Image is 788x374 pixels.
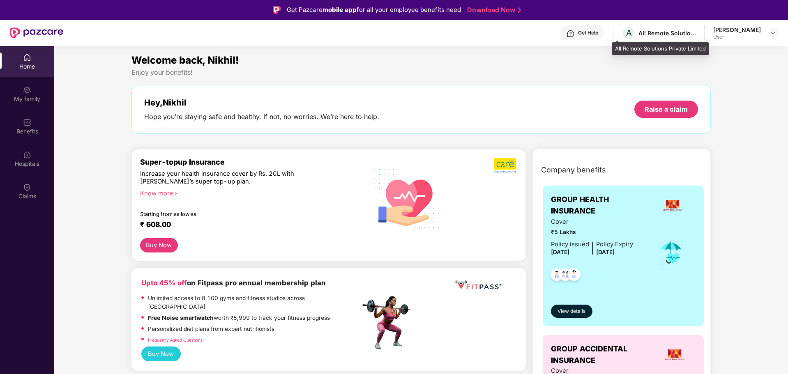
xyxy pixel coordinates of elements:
strong: mobile app [323,6,357,14]
div: Starting from as low as [140,211,325,217]
img: svg+xml;base64,PHN2ZyBpZD0iSGVscC0zMngzMiIgeG1sbnM9Imh0dHA6Ly93d3cudzMub3JnLzIwMDAvc3ZnIiB3aWR0aD... [567,30,575,38]
span: GROUP ACCIDENTAL INSURANCE [551,343,654,367]
strong: Free Noise smartwatch [148,314,214,321]
b: on Fitpass pro annual membership plan [141,279,326,287]
button: Buy Now [141,346,181,362]
b: Upto 45% off [141,279,187,287]
div: Enjoy your benefits! [131,68,711,77]
div: Raise a claim [645,105,688,114]
div: ₹ 608.00 [140,220,352,230]
span: Welcome back, Nikhil! [131,54,239,66]
img: svg+xml;base64,PHN2ZyBpZD0iSG9zcGl0YWxzIiB4bWxucz0iaHR0cDovL3d3dy53My5vcmcvMjAwMC9zdmciIHdpZHRoPS... [23,151,31,159]
img: svg+xml;base64,PHN2ZyB4bWxucz0iaHR0cDovL3d3dy53My5vcmcvMjAwMC9zdmciIHdpZHRoPSI0OC45NDMiIGhlaWdodD... [547,266,567,286]
img: insurerLogo [661,194,684,216]
p: Unlimited access to 8,100 gyms and fitness studios across [GEOGRAPHIC_DATA] [148,294,360,312]
span: ₹5 Lakhs [551,228,633,237]
span: Company benefits [541,164,606,176]
div: Super-topup Insurance [140,158,360,166]
div: Policy Expiry [596,240,633,249]
div: Hope you’re staying safe and healthy. If not, no worries. We’re here to help. [144,112,379,121]
img: svg+xml;base64,PHN2ZyB3aWR0aD0iMjAiIGhlaWdodD0iMjAiIHZpZXdCb3g9IjAgMCAyMCAyMCIgZmlsbD0ibm9uZSIgeG... [23,86,31,94]
span: GROUP HEALTH INSURANCE [551,194,649,217]
a: Download Now [467,6,518,14]
div: User [713,34,761,40]
img: fppp.png [454,278,503,293]
div: Increase your health insurance cover by Rs. 20L with [PERSON_NAME]’s super top-up plan. [140,170,325,186]
img: svg+xml;base64,PHN2ZyB4bWxucz0iaHR0cDovL3d3dy53My5vcmcvMjAwMC9zdmciIHhtbG5zOnhsaW5rPSJodHRwOi8vd3... [368,158,446,238]
div: Policy issued [551,240,589,249]
img: fpp.png [360,294,417,351]
button: View details [551,305,592,318]
img: svg+xml;base64,PHN2ZyBpZD0iSG9tZSIgeG1sbnM9Imh0dHA6Ly93d3cudzMub3JnLzIwMDAvc3ZnIiB3aWR0aD0iMjAiIG... [23,53,31,62]
img: b5dec4f62d2307b9de63beb79f102df3.png [494,158,517,173]
span: [DATE] [596,249,615,255]
div: Get Help [578,30,598,36]
div: [PERSON_NAME] [713,26,761,34]
div: Hey, Nikhil [144,98,379,108]
span: [DATE] [551,249,569,255]
button: Buy Now [140,238,178,252]
img: icon [658,239,684,266]
p: worth ₹5,999 to track your fitness progress [148,314,330,323]
p: Personalized diet plans from expert nutritionists [148,325,274,334]
span: A [626,28,632,38]
img: svg+xml;base64,PHN2ZyB4bWxucz0iaHR0cDovL3d3dy53My5vcmcvMjAwMC9zdmciIHdpZHRoPSI0OC45NDMiIGhlaWdodD... [564,266,584,286]
div: All Remote Solutions Private Limited [612,42,709,55]
span: Cover [551,217,633,227]
img: svg+xml;base64,PHN2ZyB4bWxucz0iaHR0cDovL3d3dy53My5vcmcvMjAwMC9zdmciIHdpZHRoPSI0OC45MTUiIGhlaWdodD... [555,266,576,286]
span: right [173,191,178,196]
img: svg+xml;base64,PHN2ZyBpZD0iRHJvcGRvd24tMzJ4MzIiIHhtbG5zPSJodHRwOi8vd3d3LnczLm9yZy8yMDAwL3N2ZyIgd2... [770,30,776,36]
div: Get Pazcare for all your employee benefits need [287,5,461,15]
img: insurerLogo [664,344,686,366]
img: svg+xml;base64,PHN2ZyBpZD0iQmVuZWZpdHMiIHhtbG5zPSJodHRwOi8vd3d3LnczLm9yZy8yMDAwL3N2ZyIgd2lkdGg9Ij... [23,118,31,126]
span: View details [558,307,585,315]
a: Frequently Asked Questions! [148,337,204,342]
img: New Pazcare Logo [10,28,63,38]
div: Know more [140,190,355,195]
img: svg+xml;base64,PHN2ZyBpZD0iQ2xhaW0iIHhtbG5zPSJodHRwOi8vd3d3LnczLm9yZy8yMDAwL3N2ZyIgd2lkdGg9IjIwIi... [23,183,31,191]
img: Logo [273,6,281,14]
img: Stroke [518,6,521,14]
div: All Remote Solutions Private Limited [638,29,696,37]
